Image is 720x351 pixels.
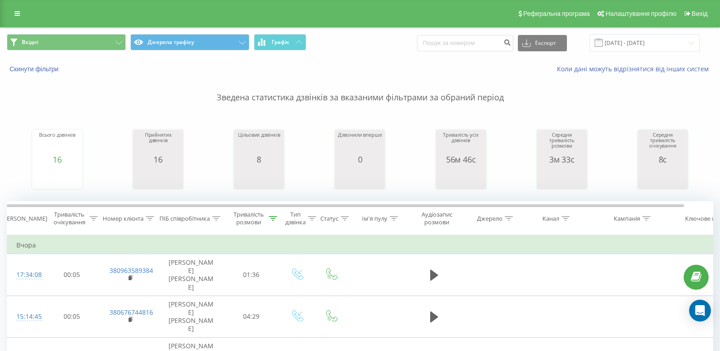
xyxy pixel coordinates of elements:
p: Зведена статистика дзвінків за вказаними фільтрами за обраний період [7,74,713,104]
a: 380676744816 [109,308,153,316]
div: 56м 46с [438,155,484,164]
div: 15:14:45 [16,308,35,326]
div: Тип дзвінка [285,211,306,226]
a: Коли дані можуть відрізнятися вiд інших систем [557,64,713,73]
div: ПІБ співробітника [159,215,210,222]
div: Кампанія [614,215,640,222]
div: Open Intercom Messenger [689,300,711,321]
input: Пошук за номером [417,35,513,51]
td: 00:05 [44,254,100,296]
td: 00:05 [44,296,100,337]
div: 17:34:08 [16,266,35,284]
div: Прийнятих дзвінків [135,132,181,155]
span: Графік [272,39,289,45]
button: Графік [254,34,306,50]
div: Тривалість очікування [51,211,87,226]
span: Реферальна програма [523,10,590,17]
div: 3м 33с [539,155,585,164]
div: 16 [39,155,75,164]
span: Налаштування профілю [606,10,676,17]
td: [PERSON_NAME] [PERSON_NAME] [159,254,223,296]
div: Джерело [477,215,502,222]
div: Всього дзвінків [39,132,75,155]
div: Статус [320,215,338,222]
span: Вхідні [22,39,38,46]
button: Скинути фільтри [7,65,63,73]
div: Аудіозапис розмови [415,211,459,226]
td: 04:29 [223,296,280,337]
td: 01:36 [223,254,280,296]
td: [PERSON_NAME] [PERSON_NAME] [159,296,223,337]
a: 380963589384 [109,266,153,275]
div: Цільових дзвінків [238,132,280,155]
div: [PERSON_NAME] [1,215,47,222]
div: 8 [238,155,280,164]
div: Середня тривалість розмови [539,132,585,155]
div: Дзвонили вперше [338,132,382,155]
div: Номер клієнта [103,215,144,222]
button: Експорт [518,35,567,51]
div: Тривалість усіх дзвінків [438,132,484,155]
div: Канал [542,215,559,222]
div: 8с [640,155,685,164]
div: 16 [135,155,181,164]
div: 0 [338,155,382,164]
div: Тривалість розмови [231,211,267,226]
button: Джерела трафіку [130,34,249,50]
span: Вихід [692,10,708,17]
div: Ім'я пулу [362,215,387,222]
div: Середня тривалість очікування [640,132,685,155]
button: Вхідні [7,34,126,50]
